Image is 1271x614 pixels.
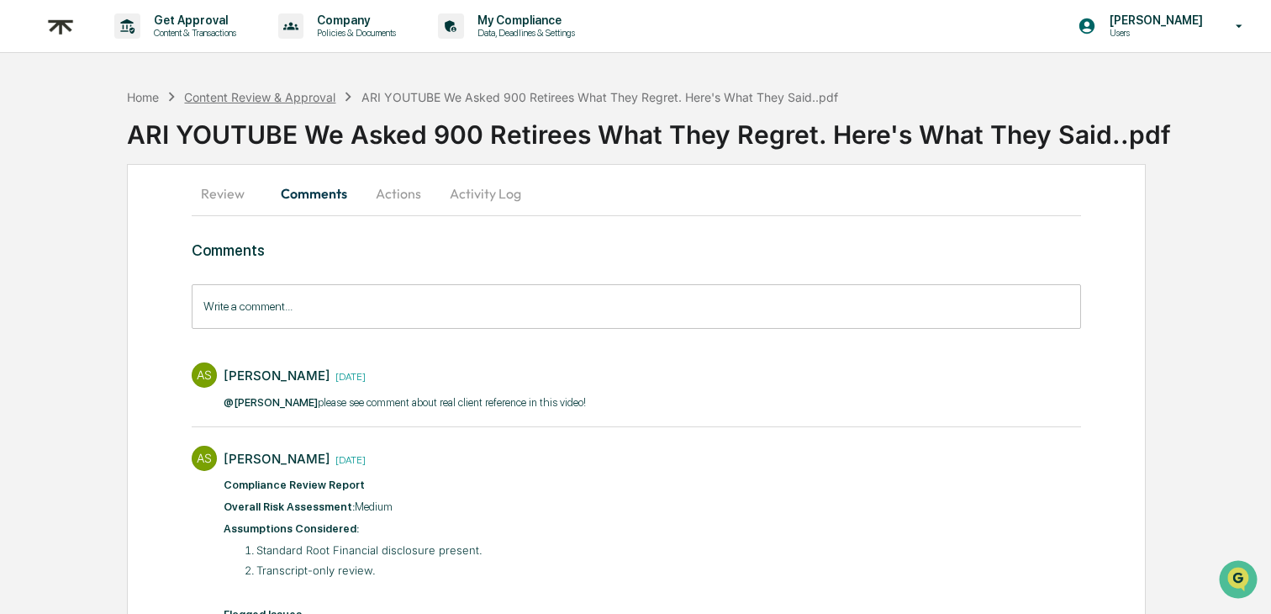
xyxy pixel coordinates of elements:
[224,499,1081,516] p: Medium
[57,129,276,146] div: Start new chat
[192,173,1081,214] div: secondary tabs example
[17,214,30,227] div: 🖐️
[286,134,306,154] button: Start new chat
[224,522,359,535] strong: Assumptions Considered:
[119,284,203,298] a: Powered byPylon
[10,237,113,267] a: 🔎Data Lookup
[184,90,335,104] div: Content Review & Approval
[267,173,361,214] button: Comments
[17,129,47,159] img: 1746055101610-c473b297-6a78-478c-a979-82029cc54cd1
[127,90,159,104] div: Home
[1096,27,1211,39] p: Users
[192,446,217,471] div: AS
[192,173,267,214] button: Review
[224,394,588,411] p: please see comment about real client reference in this video! ​
[303,27,404,39] p: Policies & Documents
[140,27,245,39] p: Content & Transactions
[192,363,217,388] div: AS
[127,106,1271,150] div: ARI YOUTUBE We Asked 900 Retirees What They Regret. Here's What They Said..pdf
[303,13,404,27] p: Company
[224,500,355,513] strong: Overall Risk Assessment:
[361,90,838,104] div: ARI YOUTUBE We Asked 900 Retirees What They Regret. Here's What They Said..pdf
[464,13,583,27] p: My Compliance
[330,368,366,383] time: Thursday, September 18, 2025 at 1:43:18 PM PDT
[57,146,213,159] div: We're available if you need us!
[224,368,330,384] div: [PERSON_NAME]
[1096,13,1211,27] p: [PERSON_NAME]
[34,244,106,261] span: Data Lookup
[256,543,1081,559] li: Standard Root Financial disclosure present.
[192,241,1081,259] h3: Comments
[224,479,365,491] strong: Compliance Review Report
[140,13,245,27] p: Get Approval
[361,173,436,214] button: Actions
[330,452,366,466] time: Thursday, September 18, 2025 at 1:42:49 PM PDT
[10,205,115,236] a: 🖐️Preclearance
[115,205,215,236] a: 🗄️Attestations
[436,173,535,214] button: Activity Log
[167,285,203,298] span: Pylon
[1217,558,1263,604] iframe: Open customer support
[34,212,108,229] span: Preclearance
[224,396,318,409] span: @[PERSON_NAME]
[139,212,208,229] span: Attestations
[122,214,135,227] div: 🗄️
[40,6,81,47] img: logo
[17,35,306,62] p: How can we help?
[17,246,30,259] div: 🔎
[464,27,583,39] p: Data, Deadlines & Settings
[224,451,330,467] div: [PERSON_NAME]
[256,563,1081,580] li: Transcript-only review.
